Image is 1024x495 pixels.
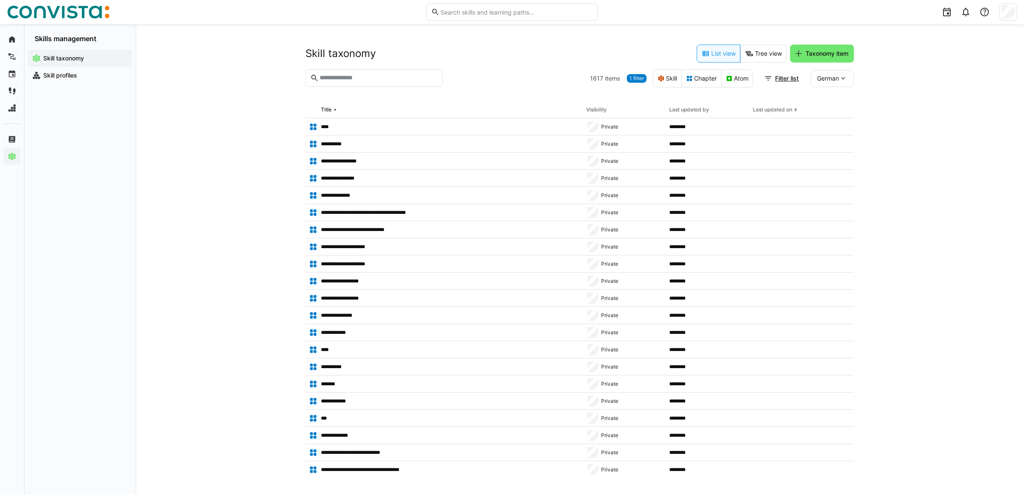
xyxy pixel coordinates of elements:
span: Private [601,158,618,165]
span: Private [601,175,618,182]
div: Visibility [586,106,607,113]
input: Search skills and learning paths… [440,8,593,16]
span: Private [601,312,618,319]
div: Title [321,106,332,113]
span: Private [601,398,618,405]
span: Private [601,226,618,233]
div: Last updated by [669,106,709,113]
span: Private [601,278,618,285]
span: Private [601,363,618,370]
span: Private [601,123,618,130]
eds-button-option: Atom [721,69,753,87]
eds-button-option: Tree view [740,45,787,63]
span: Private [601,243,618,250]
button: Taxonomy item [790,45,854,63]
span: Private [601,329,618,336]
span: Private [601,141,618,147]
span: Private [601,192,618,199]
eds-button-option: Skill [653,69,682,87]
div: Last updated on [753,106,792,113]
span: Private [601,261,618,267]
button: Filter list [760,70,804,87]
span: Private [601,346,618,353]
span: 1617 [590,74,603,83]
span: Private [601,449,618,456]
span: Private [601,415,618,422]
span: German [817,74,839,83]
span: Taxonomy item [804,49,850,58]
h2: Skill taxonomy [305,47,376,60]
eds-button-option: Chapter [681,69,722,87]
span: Private [601,209,618,216]
span: Private [601,466,618,473]
span: 1 filter [629,75,644,82]
span: Private [601,295,618,302]
span: Filter list [774,74,800,83]
span: Private [601,432,618,439]
eds-button-option: List view [697,45,740,63]
span: items [605,74,620,83]
span: Private [601,381,618,387]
